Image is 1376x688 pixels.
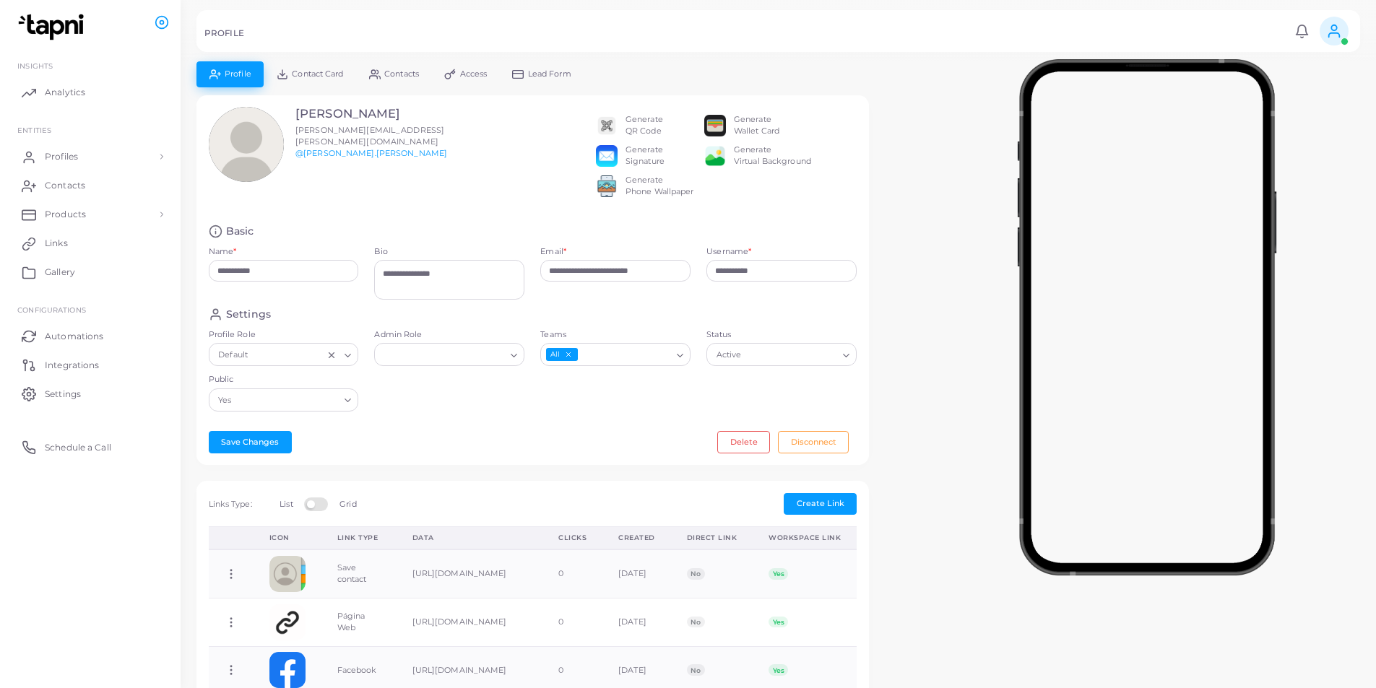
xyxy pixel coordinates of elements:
[542,598,602,646] td: 0
[381,347,505,363] input: Search for option
[797,498,844,508] span: Create Link
[209,246,237,258] label: Name
[269,556,306,592] img: contactcard.png
[374,329,524,341] label: Admin Role
[745,347,837,363] input: Search for option
[251,347,324,363] input: Search for option
[45,237,68,250] span: Links
[209,431,292,453] button: Save Changes
[704,115,726,136] img: apple-wallet.png
[412,533,527,543] div: Data
[704,145,726,167] img: e64e04433dee680bcc62d3a6779a8f701ecaf3be228fb80ea91b313d80e16e10.png
[45,441,111,454] span: Schedule a Call
[563,349,574,360] button: Deselect All
[295,125,444,147] span: [PERSON_NAME][EMAIL_ADDRESS][PERSON_NAME][DOMAIN_NAME]
[769,617,788,628] span: Yes
[11,142,170,171] a: Profiles
[11,350,170,379] a: Integrations
[618,533,655,543] div: Created
[45,330,103,343] span: Automations
[687,664,705,676] span: No
[384,70,419,78] span: Contacts
[706,329,857,341] label: Status
[734,114,779,137] div: Generate Wallet Card
[13,14,93,40] img: logo
[326,349,337,361] button: Clear Selected
[540,343,691,366] div: Search for option
[295,148,447,158] a: @[PERSON_NAME].[PERSON_NAME]
[204,28,244,38] h5: PROFILE
[596,115,618,136] img: qr2.png
[778,431,849,453] button: Disconnect
[217,348,250,363] span: Default
[546,348,577,362] span: All
[295,107,470,121] h3: [PERSON_NAME]
[542,549,602,598] td: 0
[717,431,770,453] button: Delete
[11,200,170,229] a: Products
[626,175,694,198] div: Generate Phone Wallpaper
[269,604,306,640] img: customlink.png
[17,126,51,134] span: ENTITIES
[540,329,691,341] label: Teams
[687,533,737,543] div: Direct Link
[602,549,671,598] td: [DATE]
[337,533,381,543] div: Link Type
[235,392,339,408] input: Search for option
[45,179,85,192] span: Contacts
[17,61,53,70] span: INSIGHTS
[280,499,293,510] label: List
[784,493,857,515] button: Create Link
[374,246,524,258] label: Bio
[269,652,306,688] img: facebook.png
[687,617,705,628] span: No
[540,246,566,258] label: Email
[217,393,234,408] span: Yes
[374,343,524,366] div: Search for option
[596,175,618,197] img: 522fc3d1c3555ff804a1a379a540d0107ed87845162a92721bf5e2ebbcc3ae6c.png
[226,225,254,238] h4: Basic
[596,145,618,167] img: email.png
[528,70,571,78] span: Lead Form
[321,549,397,598] td: Save contact
[769,533,841,543] div: Workspace Link
[397,549,543,598] td: [URL][DOMAIN_NAME]
[706,343,857,366] div: Search for option
[209,527,254,549] th: Action
[769,568,788,580] span: Yes
[269,533,306,543] div: Icon
[45,208,86,221] span: Products
[45,266,75,279] span: Gallery
[11,379,170,408] a: Settings
[11,258,170,287] a: Gallery
[626,114,663,137] div: Generate QR Code
[225,70,251,78] span: Profile
[45,388,81,401] span: Settings
[209,374,359,386] label: Public
[339,499,356,510] label: Grid
[558,533,587,543] div: Clicks
[292,70,343,78] span: Contact Card
[11,321,170,350] a: Automations
[209,329,359,341] label: Profile Role
[706,246,751,258] label: Username
[460,70,488,78] span: Access
[209,343,359,366] div: Search for option
[45,359,99,372] span: Integrations
[321,598,397,646] td: Página Web
[45,150,78,163] span: Profiles
[687,568,705,580] span: No
[626,144,665,167] div: Generate Signature
[45,86,85,99] span: Analytics
[209,499,252,509] span: Links Type:
[11,229,170,258] a: Links
[11,78,170,107] a: Analytics
[579,347,672,363] input: Search for option
[11,432,170,461] a: Schedule a Call
[714,348,743,363] span: Active
[769,664,788,676] span: Yes
[209,388,359,412] div: Search for option
[1017,59,1276,575] img: phone-mock.b55596b7.png
[602,598,671,646] td: [DATE]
